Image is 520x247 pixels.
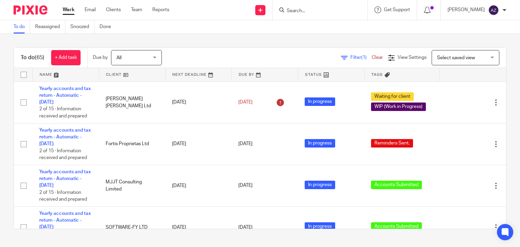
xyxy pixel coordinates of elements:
a: Reports [152,6,169,13]
span: Waiting for client [371,92,414,101]
span: In progress [305,97,335,106]
span: Filter [350,55,372,60]
a: Yearly accounts and tax return - Automatic - [DATE] [39,86,91,105]
a: Done [100,20,116,33]
span: 2 of 15 · Information received and prepared [39,149,87,160]
h1: To do [21,54,44,61]
a: Yearly accounts and tax return - Automatic - [DATE] [39,211,91,230]
td: MJJT Consulting Limited [99,165,165,206]
span: [DATE] [238,142,253,147]
span: View Settings [397,55,427,60]
td: [DATE] [165,82,232,123]
a: Work [63,6,74,13]
img: svg%3E [488,5,499,16]
span: Reminders Sent. [371,139,413,148]
span: 2 of 15 · Information received and prepared [39,190,87,202]
td: [DATE] [165,123,232,165]
td: Fortis Proprietas Ltd [99,123,165,165]
a: Reassigned [35,20,65,33]
span: Get Support [384,7,410,12]
a: + Add task [51,50,81,65]
span: Select saved view [437,55,475,60]
a: Yearly accounts and tax return - Automatic - [DATE] [39,170,91,188]
a: Email [85,6,96,13]
a: Team [131,6,142,13]
span: Accounts Submitted [371,222,422,231]
span: All [116,55,122,60]
span: In progress [305,222,335,231]
p: [PERSON_NAME] [448,6,485,13]
span: [DATE] [238,183,253,188]
span: (1) [361,55,367,60]
a: Clients [106,6,121,13]
a: Yearly accounts and tax return - Automatic - [DATE] [39,128,91,147]
span: (65) [35,55,44,60]
span: In progress [305,181,335,189]
a: Snoozed [70,20,94,33]
input: Search [286,8,347,14]
img: Pixie [14,5,47,15]
span: In progress [305,139,335,148]
td: [PERSON_NAME] [PERSON_NAME] Ltd [99,82,165,123]
span: 2 of 15 · Information received and prepared [39,107,87,119]
span: WIP (Work in Progress) [371,103,426,111]
span: Tags [371,73,383,76]
span: [DATE] [238,100,253,105]
span: [DATE] [238,225,253,230]
a: To do [14,20,30,33]
a: Clear [372,55,383,60]
span: Accounts Submitted [371,181,422,189]
p: Due by [93,54,108,61]
td: [DATE] [165,165,232,206]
